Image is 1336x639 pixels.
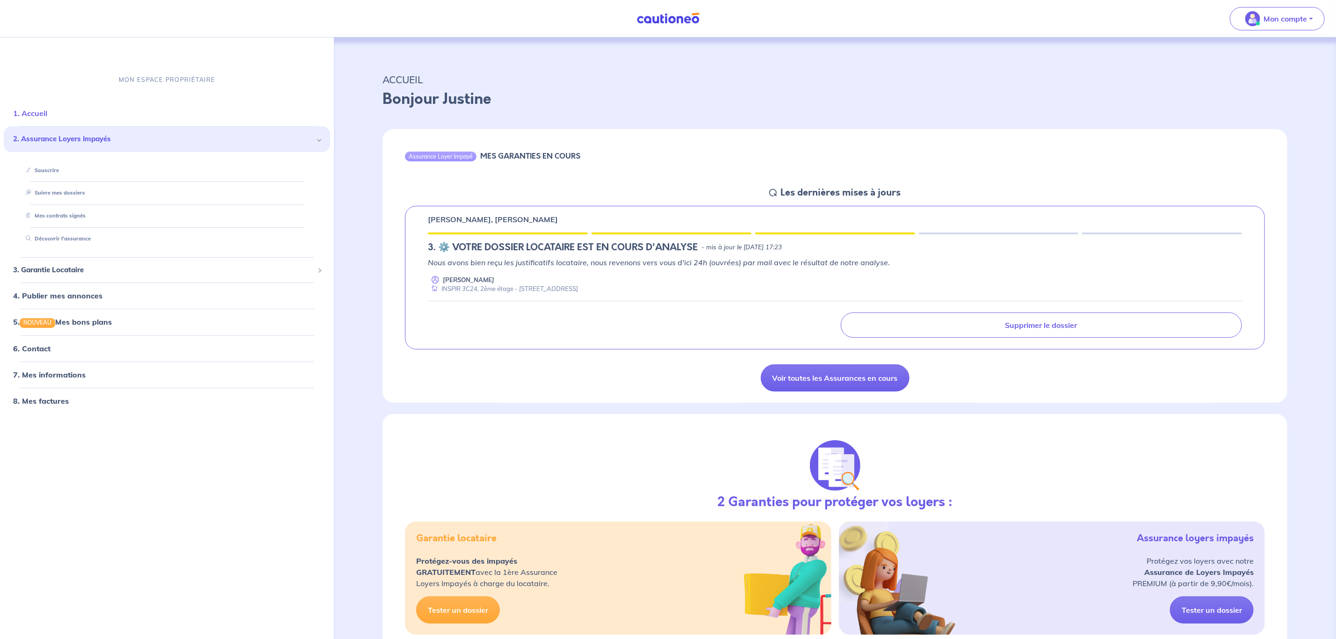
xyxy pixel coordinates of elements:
p: avec la 1ère Assurance Loyers Impayés à charge du locataire. [416,555,557,589]
a: 5.NOUVEAUMes bons plans [13,317,112,327]
div: 1. Accueil [4,104,330,123]
p: [PERSON_NAME], [PERSON_NAME] [428,214,558,225]
img: Cautioneo [633,13,703,24]
div: 4. Publier mes annonces [4,286,330,305]
div: 2. Assurance Loyers Impayés [4,126,330,152]
a: Suivre mes dossiers [22,189,85,196]
a: 7. Mes informations [13,370,86,379]
p: - mis à jour le [DATE] 17:23 [701,243,782,252]
a: Souscrire [22,167,59,173]
a: Tester un dossier [1170,596,1254,624]
span: 2. Assurance Loyers Impayés [13,134,314,145]
p: ACCUEIL [383,71,1287,88]
h6: MES GARANTIES EN COURS [480,152,580,160]
div: 6. Contact [4,339,330,357]
a: Voir toutes les Assurances en cours [761,364,910,392]
div: Mes contrats signés [15,208,319,224]
strong: Assurance de Loyers Impayés [1144,567,1254,577]
div: 3. Garantie Locataire [4,261,330,279]
a: 6. Contact [13,343,51,353]
div: Souscrire [15,162,319,178]
strong: Protégez-vous des impayés GRATUITEMENT [416,556,517,577]
div: 7. Mes informations [4,365,330,384]
a: 8. Mes factures [13,396,69,405]
p: Supprimer le dossier [1005,320,1077,330]
a: Tester un dossier [416,596,500,624]
h5: Garantie locataire [416,533,497,544]
a: Mes contrats signés [22,212,86,219]
div: state: DOCUMENTS-TO-EVALUATE, Context: NEW,CHOOSE-CERTIFICATE,RELATIONSHIP,LESSOR-DOCUMENTS [428,242,1242,253]
div: INSPIR 3C24, 2ème étage - [STREET_ADDRESS] [428,284,578,293]
a: 4. Publier mes annonces [13,291,102,300]
a: Supprimer le dossier [841,312,1242,338]
p: Nous avons bien reçu les justificatifs locataire, nous revenons vers vous d'ici 24h (ouvrées) par... [428,257,1242,268]
h3: 2 Garanties pour protéger vos loyers : [717,494,953,510]
p: Mon compte [1264,13,1307,24]
img: justif-loupe [810,440,860,491]
a: 1. Accueil [13,109,47,118]
a: Découvrir l'assurance [22,235,91,242]
div: Suivre mes dossiers [15,185,319,201]
img: illu_account_valid_menu.svg [1245,11,1260,26]
p: Bonjour Justine [383,88,1287,110]
div: 8. Mes factures [4,391,330,410]
div: Découvrir l'assurance [15,231,319,247]
h5: Les dernières mises à jours [780,187,901,198]
button: illu_account_valid_menu.svgMon compte [1230,7,1325,30]
h5: 3.︎ ⚙️ VOTRE DOSSIER LOCATAIRE EST EN COURS D'ANALYSE [428,242,698,253]
p: [PERSON_NAME] [443,276,494,284]
p: MON ESPACE PROPRIÉTAIRE [119,75,215,84]
span: 3. Garantie Locataire [13,264,314,275]
div: Assurance Loyer Impayé [405,152,477,161]
p: Protégez vos loyers avec notre PREMIUM (à partir de 9,90€/mois). [1133,555,1254,589]
div: 5.NOUVEAUMes bons plans [4,312,330,331]
h5: Assurance loyers impayés [1137,533,1254,544]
